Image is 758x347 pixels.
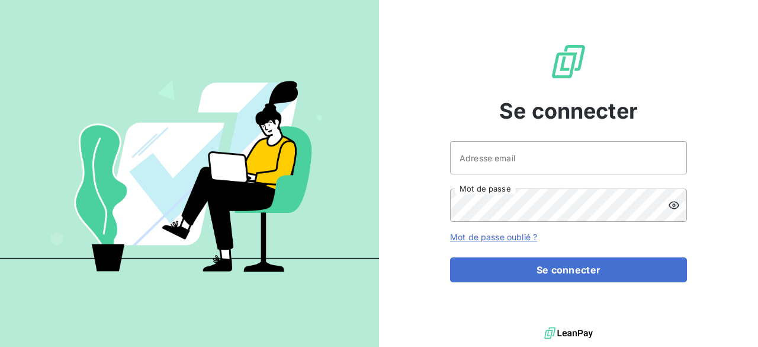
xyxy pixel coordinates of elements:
input: placeholder [450,141,687,174]
a: Mot de passe oublié ? [450,232,537,242]
button: Se connecter [450,257,687,282]
img: logo [544,324,593,342]
img: Logo LeanPay [550,43,587,81]
span: Se connecter [499,95,638,127]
